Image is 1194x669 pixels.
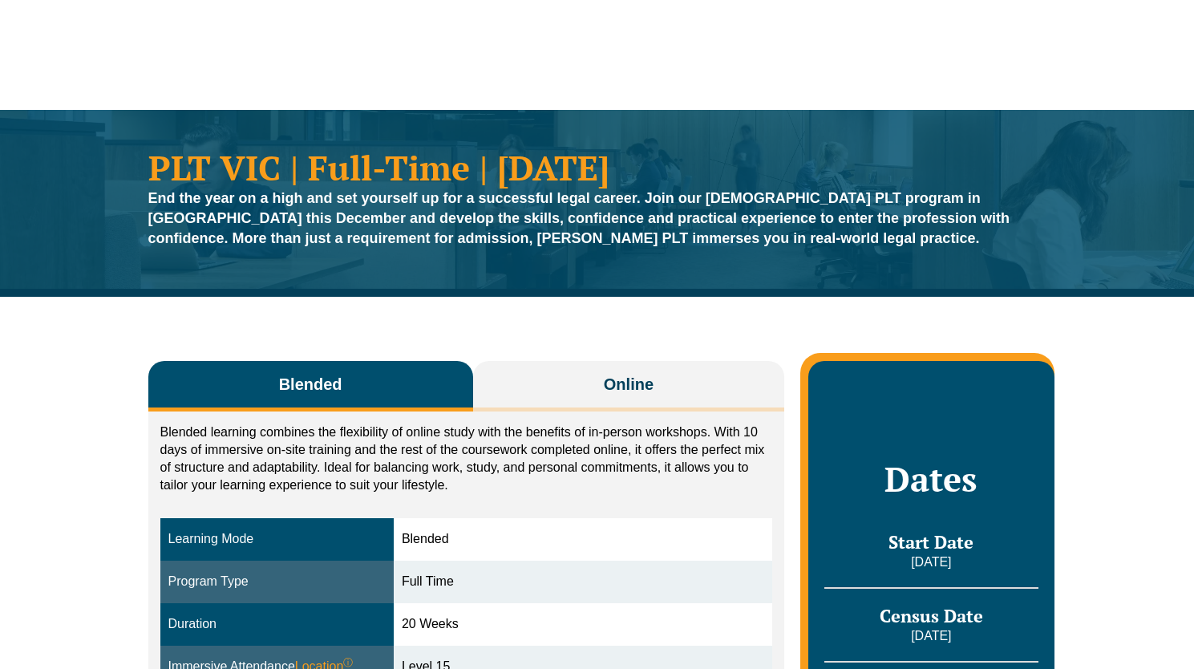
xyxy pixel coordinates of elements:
[148,150,1046,184] h1: PLT VIC | Full-Time | [DATE]
[604,373,654,395] span: Online
[824,459,1038,499] h2: Dates
[402,615,764,634] div: 20 Weeks
[160,424,773,494] p: Blended learning combines the flexibility of online study with the benefits of in-person workshop...
[148,190,1010,246] strong: End the year on a high and set yourself up for a successful legal career. Join our [DEMOGRAPHIC_D...
[168,615,386,634] div: Duration
[168,573,386,591] div: Program Type
[888,530,973,553] span: Start Date
[343,657,353,668] sup: ⓘ
[279,373,342,395] span: Blended
[824,553,1038,571] p: [DATE]
[402,573,764,591] div: Full Time
[824,627,1038,645] p: [DATE]
[402,530,764,549] div: Blended
[168,530,386,549] div: Learning Mode
[880,604,983,627] span: Census Date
